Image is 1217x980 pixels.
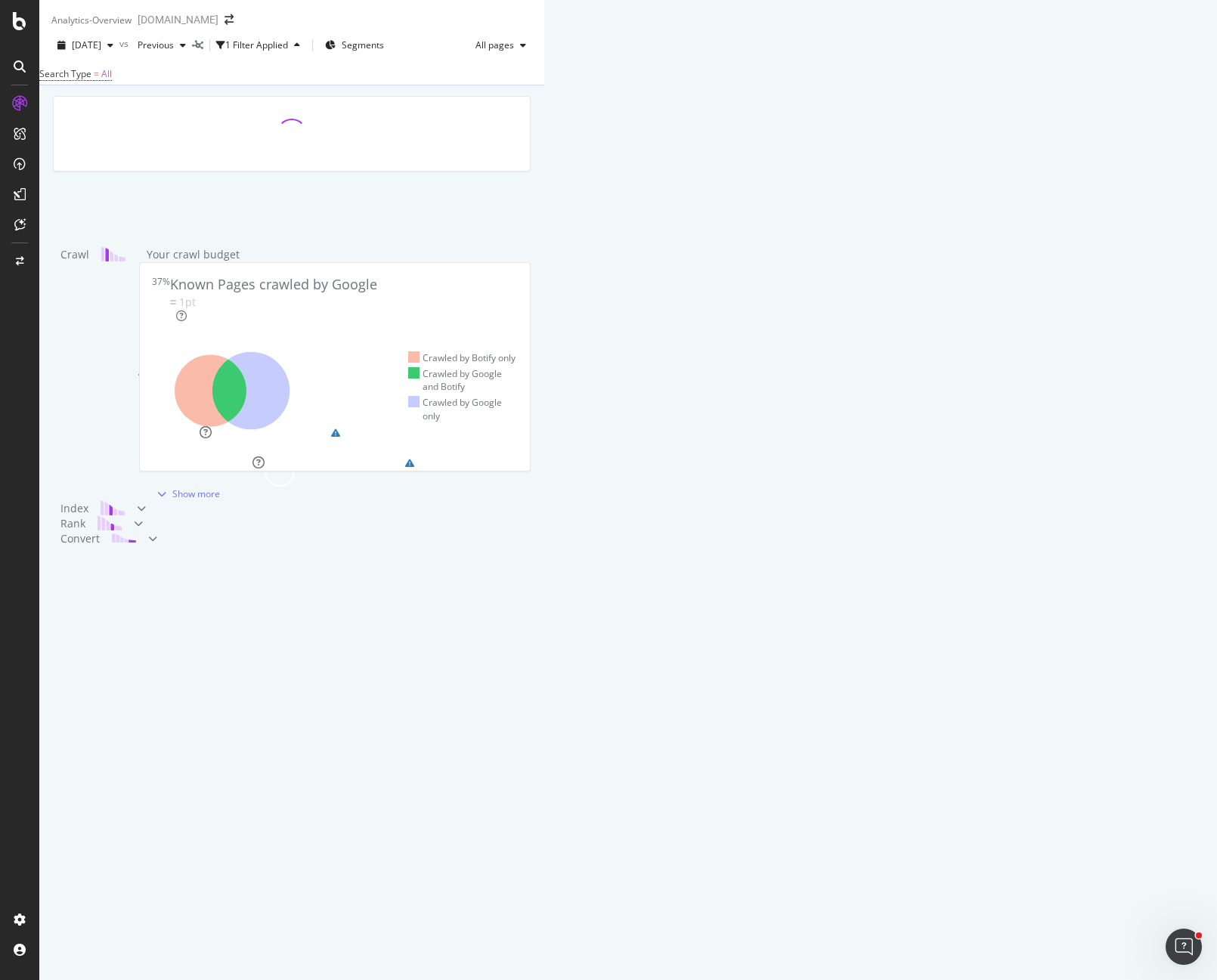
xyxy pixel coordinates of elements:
[112,531,136,546] img: block-icon
[408,396,518,422] div: Crawled by Google only
[408,367,518,393] div: Crawled by Google and Botify
[101,247,125,261] img: block-icon
[216,33,306,57] button: 1 Filter Applied
[1166,929,1202,965] iframe: Intercom live chat
[60,531,100,546] div: Convert
[60,501,88,516] div: Index
[60,516,85,531] div: Rank
[225,14,234,25] div: arrow-right-arrow-left
[147,247,240,262] div: Your crawl budget
[101,67,112,80] span: All
[408,351,516,364] div: Crawled by Botify only
[170,275,377,295] div: Known Pages crawled by Google
[170,300,176,305] img: Equal
[152,275,170,323] div: 37%
[138,12,218,27] div: [DOMAIN_NAME]
[60,247,89,501] div: Crawl
[101,501,125,515] img: block-icon
[179,295,196,310] div: 1pt
[469,39,514,51] span: All pages
[51,33,119,57] button: [DATE]
[72,39,101,51] span: 2025 Sep. 27th
[94,67,99,80] span: =
[342,39,384,51] span: Segments
[147,426,523,456] a: SitemapsPages in Sitemapswarning label
[147,456,523,487] a: Landing Page CrawledLanding Pages Crawledwarning label
[295,456,393,487] div: Landing Pages Crawled
[147,487,225,501] button: Show more
[469,33,532,57] button: All pages
[39,67,91,80] span: Search Type
[225,39,288,51] div: 1 Filter Applied
[98,516,122,530] img: block-icon
[405,456,493,487] div: warning label
[119,37,132,50] span: vs
[51,14,132,26] div: Analytics - Overview
[132,33,192,57] button: Previous
[319,33,390,57] button: Segments
[172,487,220,500] div: Show more
[132,39,174,51] span: Previous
